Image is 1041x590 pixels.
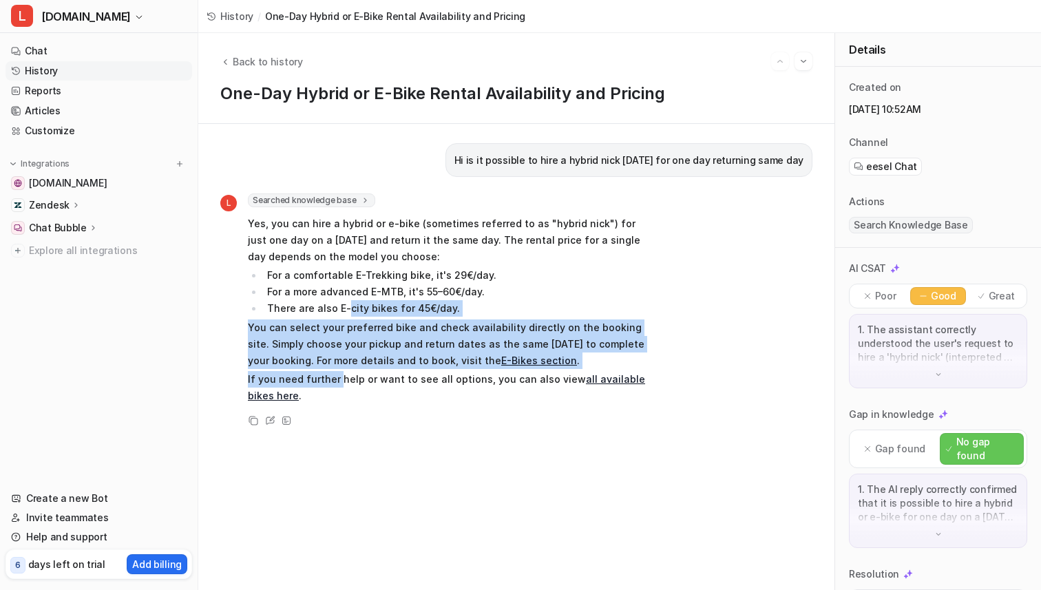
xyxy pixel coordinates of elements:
[15,559,21,571] p: 6
[854,162,863,171] img: eeselChat
[11,5,33,27] span: L
[132,557,182,571] p: Add billing
[248,319,651,369] p: You can select your preferred bike and check availability directly on the booking site. Simply ch...
[6,101,192,120] a: Articles
[233,54,303,69] span: Back to history
[866,160,917,173] span: eesel Chat
[835,33,1041,67] div: Details
[849,217,973,233] span: Search Knowledge Base
[854,160,917,173] a: eesel Chat
[29,198,70,212] p: Zendesk
[849,567,899,581] p: Resolution
[14,201,22,209] img: Zendesk
[849,136,888,149] p: Channel
[771,52,789,70] button: Go to previous session
[6,508,192,527] a: Invite teammates
[41,7,131,26] span: [DOMAIN_NAME]
[799,55,808,67] img: Next session
[795,52,812,70] button: Go to next session
[875,442,925,456] p: Gap found
[220,9,253,23] span: History
[29,240,187,262] span: Explore all integrations
[263,267,651,284] li: For a comfortable E-Trekking bike, it's 29€/day.
[21,158,70,169] p: Integrations
[248,215,651,265] p: Yes, you can hire a hybrid or e-bike (sometimes referred to as "hybrid nick") for just one day on...
[6,157,74,171] button: Integrations
[265,9,525,23] span: One-Day Hybrid or E-Bike Rental Availability and Pricing
[849,408,934,421] p: Gap in knowledge
[263,284,651,300] li: For a more advanced E-MTB, it's 55–60€/day.
[858,483,1018,524] p: 1. The AI reply correctly confirmed that it is possible to hire a hybrid or e-bike for one day on...
[6,241,192,260] a: Explore all integrations
[6,173,192,193] a: lanzarotebike.com[DOMAIN_NAME]
[775,55,785,67] img: Previous session
[257,9,261,23] span: /
[849,81,901,94] p: Created on
[956,435,1018,463] p: No gap found
[14,224,22,232] img: Chat Bubble
[989,289,1016,303] p: Great
[6,41,192,61] a: Chat
[501,355,577,366] a: E-Bikes section
[263,300,651,317] li: There are also E-city bikes for 45€/day.
[8,159,18,169] img: expand menu
[29,176,107,190] span: [DOMAIN_NAME]
[220,84,812,104] h1: One-Day Hybrid or E-Bike Rental Availability and Pricing
[934,529,943,539] img: down-arrow
[127,554,187,574] button: Add billing
[454,152,803,169] p: Hi is it possible to hire a hybrid nick [DATE] for one day returning same day
[29,221,87,235] p: Chat Bubble
[6,527,192,547] a: Help and support
[849,262,886,275] p: AI CSAT
[849,195,885,209] p: Actions
[11,244,25,257] img: explore all integrations
[6,61,192,81] a: History
[207,9,253,23] a: History
[14,179,22,187] img: lanzarotebike.com
[28,557,105,571] p: days left on trial
[931,289,956,303] p: Good
[6,121,192,140] a: Customize
[175,159,185,169] img: menu_add.svg
[6,489,192,508] a: Create a new Bot
[248,371,651,404] p: If you need further help or want to see all options, you can also view .
[849,103,1027,116] p: [DATE] 10:52AM
[6,81,192,101] a: Reports
[248,193,375,207] span: Searched knowledge base
[934,370,943,379] img: down-arrow
[220,54,303,69] button: Back to history
[858,323,1018,364] p: 1. The assistant correctly understood the user's request to hire a 'hybrid nick' (interpreted as ...
[875,289,896,303] p: Poor
[220,195,237,211] span: L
